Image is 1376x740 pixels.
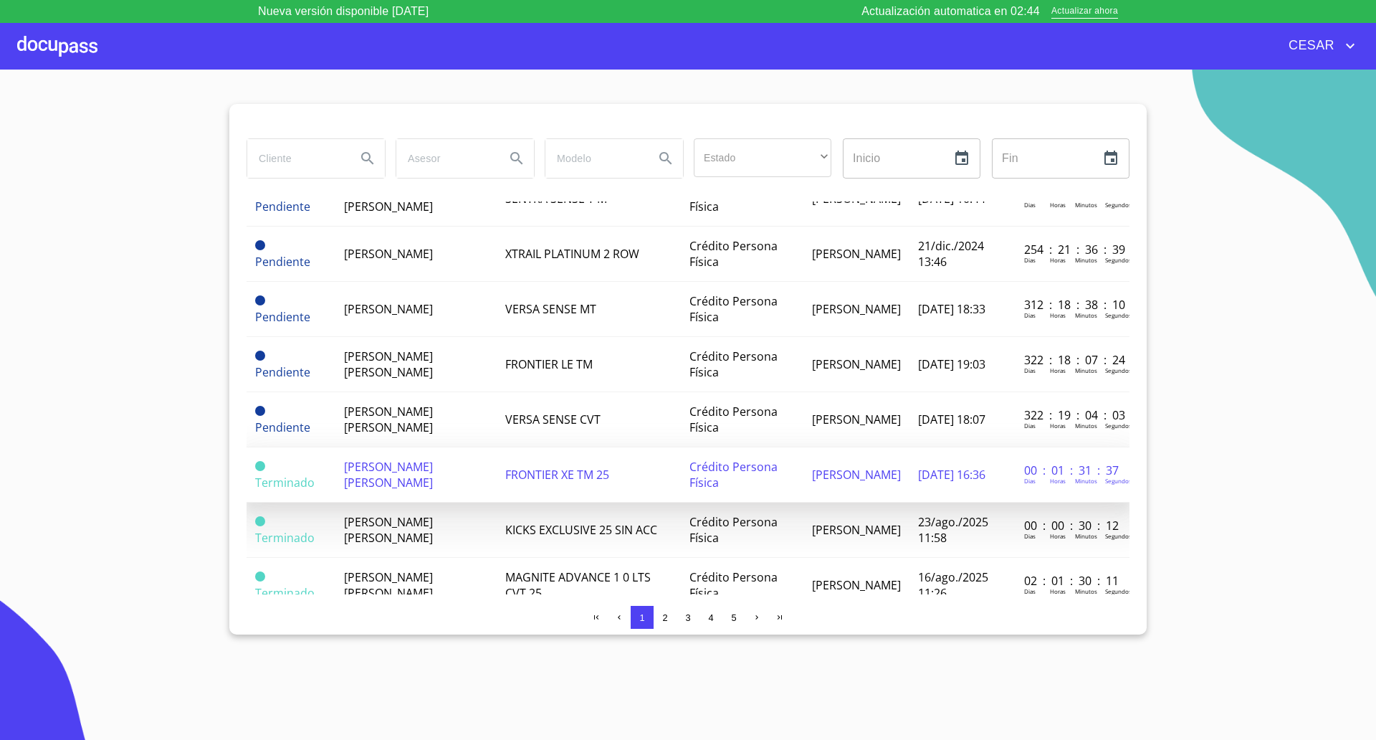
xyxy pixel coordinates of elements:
[812,246,901,262] span: [PERSON_NAME]
[689,238,778,270] span: Crédito Persona Física
[722,606,745,629] button: 5
[255,254,310,270] span: Pendiente
[1050,587,1066,595] p: Horas
[344,514,433,546] span: [PERSON_NAME] [PERSON_NAME]
[812,301,901,317] span: [PERSON_NAME]
[1024,532,1036,540] p: Dias
[258,3,429,20] p: Nueva versión disponible [DATE]
[1075,587,1097,595] p: Minutos
[545,139,643,178] input: search
[255,199,310,214] span: Pendiente
[1075,422,1097,430] p: Minutos
[1105,532,1132,540] p: Segundos
[505,467,609,483] span: FRONTIER XE TM 25
[689,459,778,490] span: Crédito Persona Física
[689,404,778,435] span: Crédito Persona Física
[505,522,657,538] span: KICKS EXCLUSIVE 25 SIN ACC
[350,141,385,176] button: Search
[344,459,433,490] span: [PERSON_NAME] [PERSON_NAME]
[812,356,901,372] span: [PERSON_NAME]
[1024,518,1121,533] p: 00 : 00 : 30 : 12
[918,238,984,270] span: 21/dic./2024 13:46
[662,612,667,623] span: 2
[918,356,985,372] span: [DATE] 19:03
[689,293,778,325] span: Crédito Persona Física
[344,569,433,601] span: [PERSON_NAME] [PERSON_NAME]
[505,356,593,372] span: FRONTIER LE TM
[255,240,265,250] span: Pendiente
[255,530,315,546] span: Terminado
[689,514,778,546] span: Crédito Persona Física
[255,364,310,380] span: Pendiente
[1050,256,1066,264] p: Horas
[1278,34,1342,57] span: CESAR
[1024,201,1036,209] p: Dias
[255,571,265,582] span: Terminado
[255,295,265,305] span: Pendiente
[1050,311,1066,319] p: Horas
[255,475,315,490] span: Terminado
[1050,201,1066,209] p: Horas
[1024,242,1121,257] p: 254 : 21 : 36 : 39
[344,246,433,262] span: [PERSON_NAME]
[1024,407,1121,423] p: 322 : 19 : 04 : 03
[255,351,265,361] span: Pendiente
[505,301,596,317] span: VERSA SENSE MT
[649,141,683,176] button: Search
[1024,311,1036,319] p: Dias
[1024,477,1036,485] p: Dias
[918,569,988,601] span: 16/ago./2025 11:26
[255,309,310,325] span: Pendiente
[255,461,265,471] span: Terminado
[505,412,601,427] span: VERSA SENSE CVT
[1050,422,1066,430] p: Horas
[255,406,265,416] span: Pendiente
[344,348,433,380] span: [PERSON_NAME] [PERSON_NAME]
[1051,4,1118,19] span: Actualizar ahora
[344,404,433,435] span: [PERSON_NAME] [PERSON_NAME]
[689,569,778,601] span: Crédito Persona Física
[731,612,736,623] span: 5
[1024,573,1121,589] p: 02 : 01 : 30 : 11
[677,606,699,629] button: 3
[1105,422,1132,430] p: Segundos
[1105,311,1132,319] p: Segundos
[1075,201,1097,209] p: Minutos
[1050,366,1066,374] p: Horas
[1024,297,1121,313] p: 312 : 18 : 38 : 10
[861,3,1040,20] p: Actualización automatica en 02:44
[255,516,265,526] span: Terminado
[1105,256,1132,264] p: Segundos
[918,412,985,427] span: [DATE] 18:07
[1075,256,1097,264] p: Minutos
[505,569,651,601] span: MAGNITE ADVANCE 1 0 LTS CVT 25
[1075,311,1097,319] p: Minutos
[1075,477,1097,485] p: Minutos
[812,577,901,593] span: [PERSON_NAME]
[694,138,831,177] div: ​
[505,246,639,262] span: XTRAIL PLATINUM 2 ROW
[1105,201,1132,209] p: Segundos
[708,612,713,623] span: 4
[812,412,901,427] span: [PERSON_NAME]
[812,467,901,483] span: [PERSON_NAME]
[918,467,985,483] span: [DATE] 16:36
[1075,532,1097,540] p: Minutos
[685,612,690,623] span: 3
[247,139,345,178] input: search
[1105,366,1132,374] p: Segundos
[1278,34,1359,57] button: account of current user
[1105,477,1132,485] p: Segundos
[396,139,494,178] input: search
[344,301,433,317] span: [PERSON_NAME]
[1075,366,1097,374] p: Minutos
[654,606,677,629] button: 2
[1050,477,1066,485] p: Horas
[255,585,315,601] span: Terminado
[1024,587,1036,595] p: Dias
[1024,463,1121,478] p: 00 : 01 : 31 : 37
[918,301,985,317] span: [DATE] 18:33
[689,348,778,380] span: Crédito Persona Física
[631,606,654,629] button: 1
[500,141,534,176] button: Search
